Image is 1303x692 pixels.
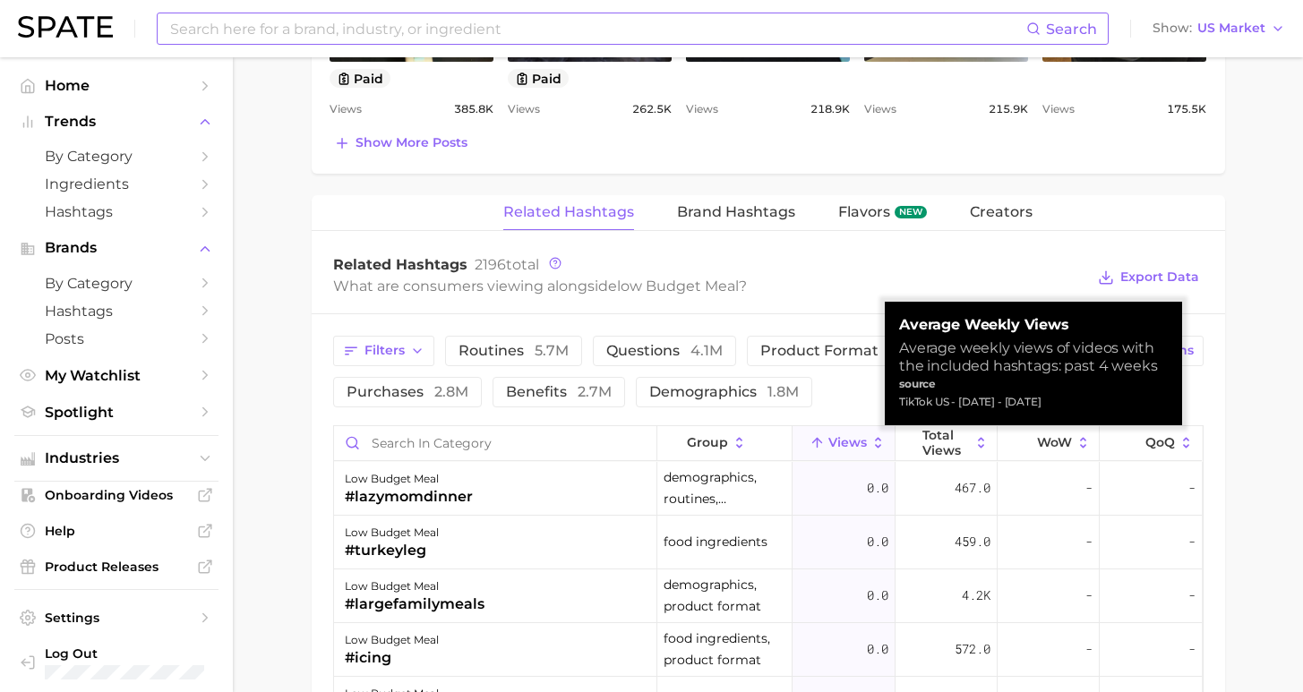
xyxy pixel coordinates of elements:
span: benefits [506,385,612,399]
a: Product Releases [14,553,219,580]
span: 2.7m [578,383,612,400]
a: Log out. Currently logged in with e-mail alyssa@spate.nyc. [14,640,219,685]
span: Ingredients [45,175,188,192]
button: Show more posts [330,131,472,156]
span: 0.0 [867,585,888,606]
a: Spotlight [14,398,219,426]
span: by Category [45,148,188,165]
button: Export Data [1093,265,1203,290]
button: low budget meal#largefamilymealsdemographics, product format0.04.2k-- [334,569,1203,623]
span: - [1188,638,1196,660]
span: Views [828,435,867,449]
span: - [1085,638,1093,660]
button: QoQ [1100,426,1202,461]
span: Search [1046,21,1097,38]
span: Export Data [1120,269,1199,285]
span: 467.0 [955,477,990,499]
span: Views [864,98,896,120]
button: WoW [998,426,1100,461]
button: Industries [14,445,219,472]
button: Views [793,426,895,461]
span: Brands [45,240,188,256]
span: purchases [347,385,468,399]
span: 2196 [475,256,506,273]
span: 4.2k [962,585,990,606]
span: Settings [45,610,188,626]
span: - [1085,531,1093,552]
input: Search here for a brand, industry, or ingredient [168,13,1026,44]
input: Search in category [334,426,656,460]
button: ShowUS Market [1148,17,1290,40]
span: Views [330,98,362,120]
span: routines [459,344,569,358]
span: 0.0 [867,531,888,552]
img: SPATE [18,16,113,38]
span: food ingredients, product format [664,628,786,671]
span: Related Hashtags [333,256,467,273]
button: paid [330,69,391,88]
button: paid [508,69,570,88]
button: Brands [14,235,219,261]
span: - [1085,477,1093,499]
span: WoW [1037,435,1072,449]
span: food ingredients [664,531,767,552]
span: - [1085,585,1093,606]
a: Onboarding Videos [14,482,219,508]
span: 4.1m [690,342,723,359]
span: product format [760,344,923,358]
button: low budget meal#lazymomdinnerdemographics, routines, sentiment0.0467.0-- [334,462,1203,516]
button: low budget meal#icingfood ingredients, product format0.0572.0-- [334,623,1203,677]
span: Hashtags [45,303,188,320]
span: Creators [970,204,1033,220]
span: Views [1042,98,1075,120]
span: Help [45,523,188,539]
span: - [1188,477,1196,499]
strong: source [899,377,936,390]
span: Brand Hashtags [677,204,795,220]
div: Average weekly views of videos with the included hashtags: past 4 weeks [899,339,1168,375]
span: US Market [1197,23,1265,33]
button: Filters [333,336,434,366]
span: 175.5k [1167,98,1206,120]
span: demographics [649,385,799,399]
span: Total Views [922,428,970,457]
span: Onboarding Videos [45,487,188,503]
span: demographics, product format [664,574,786,617]
div: low budget meal [345,468,473,490]
span: 5.7m [535,342,569,359]
a: Home [14,72,219,99]
span: 459.0 [955,531,990,552]
span: group [687,435,728,449]
span: Filters [364,343,405,358]
div: low budget meal [345,522,439,543]
a: by Category [14,269,219,297]
span: Views [686,98,718,120]
span: - [1188,585,1196,606]
div: #largefamilymeals [345,594,484,615]
span: 385.8k [454,98,493,120]
span: 0.0 [867,638,888,660]
div: low budget meal [345,629,439,651]
button: Trends [14,108,219,135]
div: What are consumers viewing alongside ? [333,274,1085,298]
a: Ingredients [14,170,219,198]
span: Industries [45,450,188,466]
span: 218.9k [810,98,850,120]
a: Help [14,517,219,544]
span: Flavors [838,204,890,220]
span: - [1188,531,1196,552]
div: TikTok US - [DATE] - [DATE] [899,393,1168,411]
a: Settings [14,604,219,631]
div: low budget meal [345,576,484,597]
span: Trends [45,114,188,130]
button: low budget meal#turkeylegfood ingredients0.0459.0-- [334,516,1203,569]
strong: Average Weekly Views [899,316,1168,334]
span: 2.8m [434,383,468,400]
span: Views [508,98,540,120]
a: by Category [14,142,219,170]
span: Posts [45,330,188,347]
span: Show more posts [356,135,467,150]
span: Log Out [45,645,204,662]
span: Related Hashtags [503,204,634,220]
span: by Category [45,275,188,292]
